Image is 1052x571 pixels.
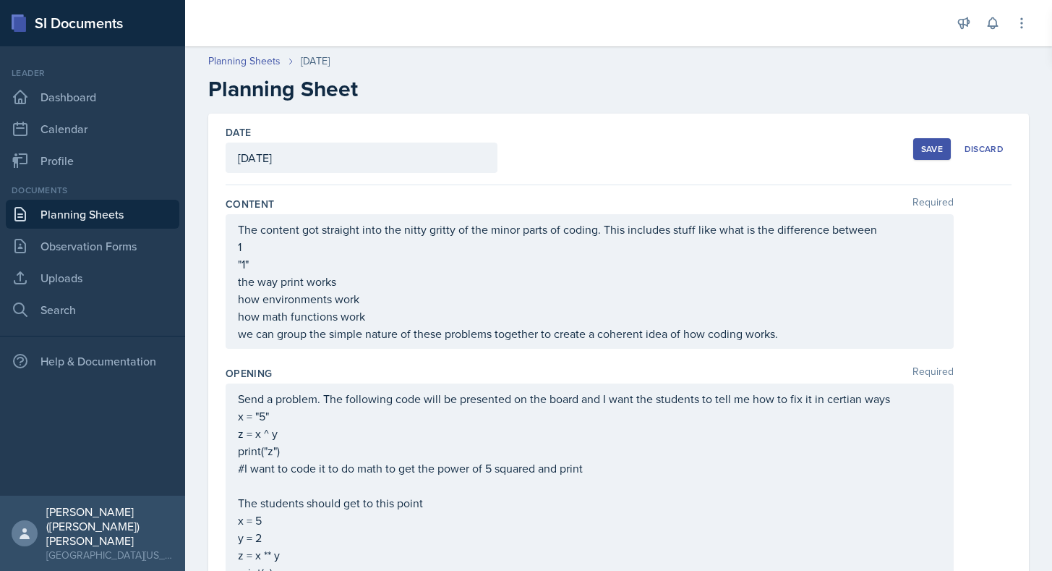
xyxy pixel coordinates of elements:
[238,308,941,325] p: how math functions work
[238,407,941,425] p: x = "5"
[238,529,941,546] p: y = 2
[912,197,954,211] span: Required
[238,546,941,564] p: z = x ** y
[6,232,179,261] a: Observation Forms
[238,290,941,308] p: how environments work
[238,273,941,290] p: the way print works
[226,197,274,211] label: Content
[301,54,330,69] div: [DATE]
[238,512,941,529] p: x = 5
[238,442,941,460] p: print("z")
[6,146,179,175] a: Profile
[6,263,179,292] a: Uploads
[913,138,951,160] button: Save
[226,366,272,381] label: Opening
[6,114,179,143] a: Calendar
[957,138,1012,160] button: Discard
[6,67,179,80] div: Leader
[238,325,941,342] p: we can group the simple nature of these problems together to create a coherent idea of how coding...
[46,548,174,562] div: [GEOGRAPHIC_DATA][US_STATE]
[912,366,954,381] span: Required
[238,390,941,407] p: Send a problem. The following code will be presented on the board and I want the students to tell...
[238,494,941,512] p: The students should get to this point
[238,460,941,477] p: #I want to code it to do math to get the power of 5 squared and print
[208,76,1029,102] h2: Planning Sheet
[921,143,943,155] div: Save
[6,83,179,111] a: Dashboard
[208,54,281,69] a: Planning Sheets
[6,295,179,324] a: Search
[238,238,941,255] p: 1
[226,125,251,140] label: Date
[965,143,1004,155] div: Discard
[238,425,941,442] p: z = x ^ y
[238,255,941,273] p: "1"
[6,200,179,229] a: Planning Sheets
[6,347,179,376] div: Help & Documentation
[238,221,941,238] p: The content got straight into the nitty gritty of the minor parts of coding. This includes stuff ...
[6,184,179,197] div: Documents
[46,504,174,548] div: [PERSON_NAME] ([PERSON_NAME]) [PERSON_NAME]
